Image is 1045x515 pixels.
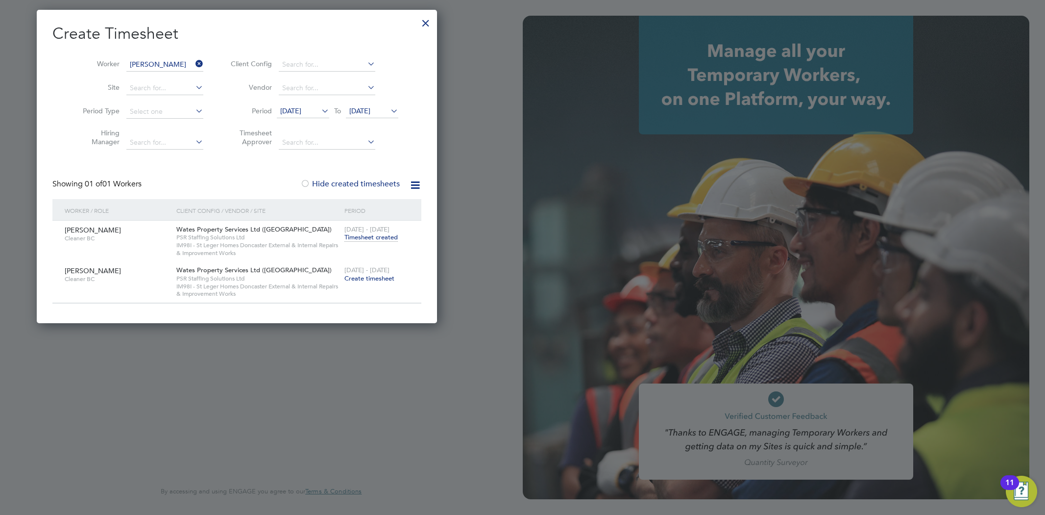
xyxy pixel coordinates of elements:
input: Search for... [279,136,375,150]
label: Hiring Manager [75,129,120,146]
label: Hide created timesheets [300,179,400,189]
span: PSR Staffing Solutions Ltd [176,275,339,283]
span: Timesheet created [344,233,398,242]
div: Worker / Role [62,199,174,222]
label: Worker [75,59,120,68]
span: Wates Property Services Ltd ([GEOGRAPHIC_DATA]) [176,225,332,233]
div: Showing [52,179,144,189]
label: Client Config [228,59,272,68]
button: Open Resource Center, 11 new notifications [1006,476,1037,507]
input: Search for... [126,136,203,150]
span: Create timesheet [344,274,394,283]
label: Timesheet Approver [228,129,272,146]
span: Cleaner BC [65,275,169,283]
span: [DATE] - [DATE] [344,266,389,274]
input: Select one [126,105,203,119]
span: [DATE] [280,106,301,115]
div: Client Config / Vendor / Site [174,199,341,222]
span: [PERSON_NAME] [65,226,121,234]
span: To [331,104,344,117]
span: Wates Property Services Ltd ([GEOGRAPHIC_DATA]) [176,266,332,274]
input: Search for... [279,58,375,72]
input: Search for... [126,81,203,95]
span: 01 of [85,179,102,189]
label: Vendor [228,83,272,92]
div: 11 [1005,483,1014,495]
span: [PERSON_NAME] [65,266,121,275]
span: [DATE] [349,106,370,115]
span: 01 Workers [85,179,142,189]
label: Period Type [75,106,120,115]
input: Search for... [126,58,203,72]
label: Site [75,83,120,92]
h2: Create Timesheet [52,24,421,44]
input: Search for... [279,81,375,95]
span: PSR Staffing Solutions Ltd [176,233,339,241]
label: Period [228,106,272,115]
span: IM98I - St Leger Homes Doncaster External & Internal Repairs & Improvement Works [176,283,339,298]
div: Period [342,199,412,222]
span: Cleaner BC [65,234,169,242]
span: [DATE] - [DATE] [344,225,389,233]
span: IM98I - St Leger Homes Doncaster External & Internal Repairs & Improvement Works [176,241,339,257]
